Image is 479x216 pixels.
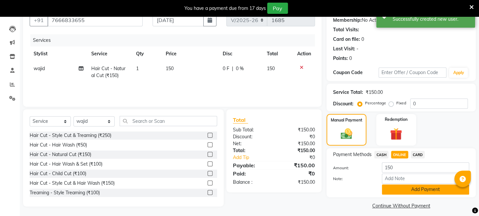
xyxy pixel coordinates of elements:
th: Stylist [30,46,87,61]
span: Payment Methods [333,151,372,158]
th: Action [293,46,315,61]
div: No Active Membership [333,17,469,24]
div: Successfully created new user. [393,16,470,23]
div: Sub Total: [228,126,274,133]
div: Hair Cut - Style Cut & Hair Wash (₹150) [30,180,115,187]
div: Net: [228,140,274,147]
span: 1 [136,66,138,71]
img: _gift.svg [386,126,406,142]
input: Add Note [382,174,469,184]
button: Add Payment [382,184,469,195]
label: Manual Payment [330,117,362,123]
label: Amount: [328,165,377,171]
button: Apply [449,68,468,78]
div: ₹150.00 [274,147,320,154]
div: Total Visits: [333,26,359,33]
th: Qty [132,46,161,61]
div: ₹0 [274,170,320,177]
div: Points: [333,55,348,62]
div: ₹150.00 [274,126,320,133]
th: Price [162,46,219,61]
th: Disc [219,46,263,61]
div: Total: [228,147,274,154]
div: ₹0 [274,133,320,140]
div: You have a payment due from 17 days [184,5,266,12]
div: Coupon Code [333,69,379,76]
div: 0 [349,55,352,62]
button: +91 [30,14,48,26]
label: Note: [328,176,377,182]
th: Total [263,46,293,61]
span: 0 % [236,65,244,72]
div: Hair Cut - Natural Cut (₹150) [30,151,91,158]
div: Service Total: [333,89,363,96]
input: Search by Name/Mobile/Email/Code [47,14,143,26]
input: Search or Scan [120,116,217,126]
div: Paid: [228,170,274,177]
div: Last Visit: [333,45,355,52]
div: Treaming - Style Treaming (₹100) [30,189,100,196]
div: Discount: [228,133,274,140]
span: CASH [374,151,388,158]
div: - [356,45,358,52]
span: 0 F [223,65,229,72]
div: Discount: [333,100,353,107]
span: 150 [166,66,174,71]
div: ₹150.00 [366,89,383,96]
span: | [232,65,233,72]
span: CARD [411,151,425,158]
a: Add Tip [228,154,282,161]
span: Total [233,117,248,123]
div: ₹0 [282,154,320,161]
label: Fixed [396,100,406,106]
span: Hair Cut - Natural Cut (₹150) [91,66,126,78]
label: Percentage [365,100,386,106]
a: Continue Without Payment [328,202,474,209]
input: Amount [382,162,469,173]
div: Hair Cut - Child Cut (₹100) [30,170,86,177]
span: 150 [267,66,275,71]
span: ONLINE [391,151,408,158]
label: Redemption [385,117,408,122]
div: Hair Cut - Hair Wash (₹50) [30,142,87,148]
div: Balance : [228,179,274,186]
div: Hair Cut - Hair Wash & Set (₹100) [30,161,102,168]
div: Services [30,34,320,46]
span: wajid [34,66,45,71]
div: Membership: [333,17,362,24]
button: Pay [267,3,288,14]
div: ₹150.00 [274,179,320,186]
div: ₹150.00 [274,140,320,147]
div: Payable: [228,161,274,169]
th: Service [87,46,132,61]
div: Hair Cut - Style Cut & Treaming (₹250) [30,132,111,139]
div: ₹150.00 [274,161,320,169]
img: _cash.svg [337,127,356,141]
div: 0 [361,36,364,43]
input: Enter Offer / Coupon Code [379,67,447,78]
div: Card on file: [333,36,360,43]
